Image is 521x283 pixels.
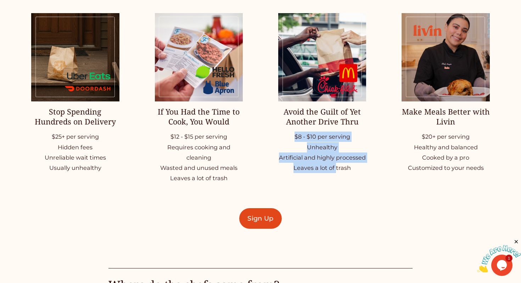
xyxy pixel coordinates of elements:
[278,132,366,173] p: $8 - $10 per serving Unhealthy Artificial and highly processed Leaves a lot of trash
[155,132,243,183] p: $12 - $15 per serving Requires cooking and cleaning Wasted and unused meals Leaves a lot of trash
[239,208,282,229] a: Sign Up
[155,107,243,126] h2: If You Had the Time to Cook, You Would
[278,107,366,126] h2: Avoid the Guilt of Yet Another Drive Thru
[402,132,489,173] p: $20+ per serving Healthy and balanced Cooked by a pro Customized to your needs
[31,107,119,126] h2: Stop Spending Hundreds on Delivery
[477,239,521,272] iframe: chat widget
[402,107,489,126] h2: Make Meals Better with Livin
[31,132,119,173] p: $25+ per serving Hidden fees Unreliable wait times Usually unhealthy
